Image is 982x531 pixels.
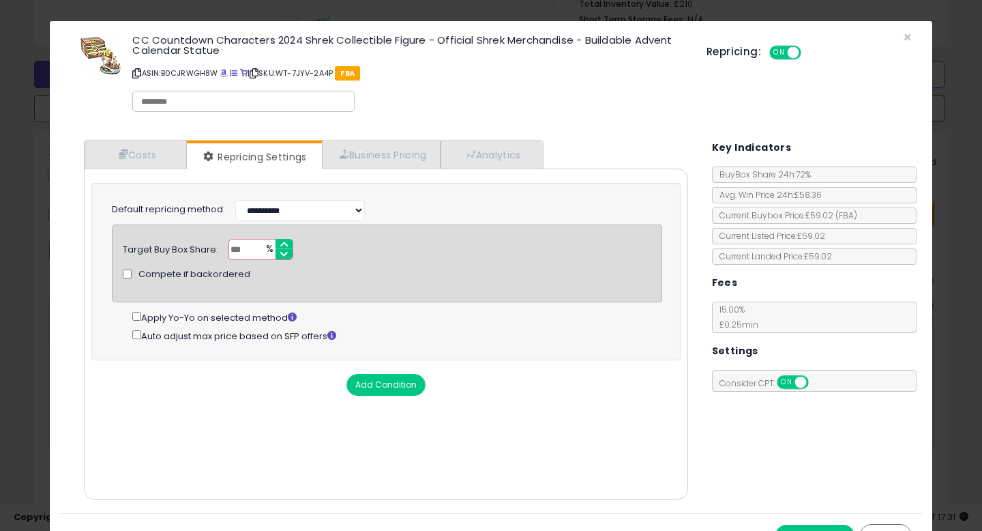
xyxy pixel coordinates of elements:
span: Current Listed Price: £59.02 [713,230,825,242]
p: ASIN: B0CJRWGH8W | SKU: WT-7JYV-2A4P [132,62,686,84]
span: ON [778,377,795,388]
span: Current Landed Price: £59.02 [713,250,832,262]
img: 517yXB5-vFL._SL60_.jpg [80,35,121,76]
span: Avg. Win Price 24h: £58.36 [713,189,822,201]
div: Apply Yo-Yo on selected method [132,309,662,325]
h5: Fees [712,274,738,291]
span: Consider CPT: [713,377,827,389]
span: BuyBox Share 24h: 72% [713,169,811,180]
a: BuyBox page [220,68,228,78]
span: £0.25 min [713,319,758,330]
a: Business Pricing [322,141,441,169]
span: ( FBA ) [835,210,857,221]
span: OFF [799,47,821,59]
a: Costs [85,141,187,169]
h5: Repricing: [706,46,761,57]
button: Add Condition [346,374,426,396]
span: £59.02 [805,210,857,221]
h5: Key Indicators [712,139,792,156]
span: 15.00 % [713,304,758,330]
a: Repricing Settings [187,143,321,171]
a: Your listing only [240,68,248,78]
span: Compete if backordered [138,268,250,281]
span: × [903,27,912,47]
span: ON [771,47,788,59]
a: Analytics [441,141,541,169]
h5: Settings [712,343,758,360]
div: Target Buy Box Share: [123,239,218,257]
a: All offer listings [230,68,237,78]
span: FBA [335,66,360,81]
h3: CC Countdown Characters 2024 Shrek Collectible Figure - Official Shrek Merchandise - Buildable Ad... [132,35,686,55]
label: Default repricing method: [112,203,225,216]
span: Current Buybox Price: [713,210,857,221]
span: OFF [806,377,828,388]
div: Auto adjust max price based on SFP offers [132,328,662,343]
span: % [258,240,280,260]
